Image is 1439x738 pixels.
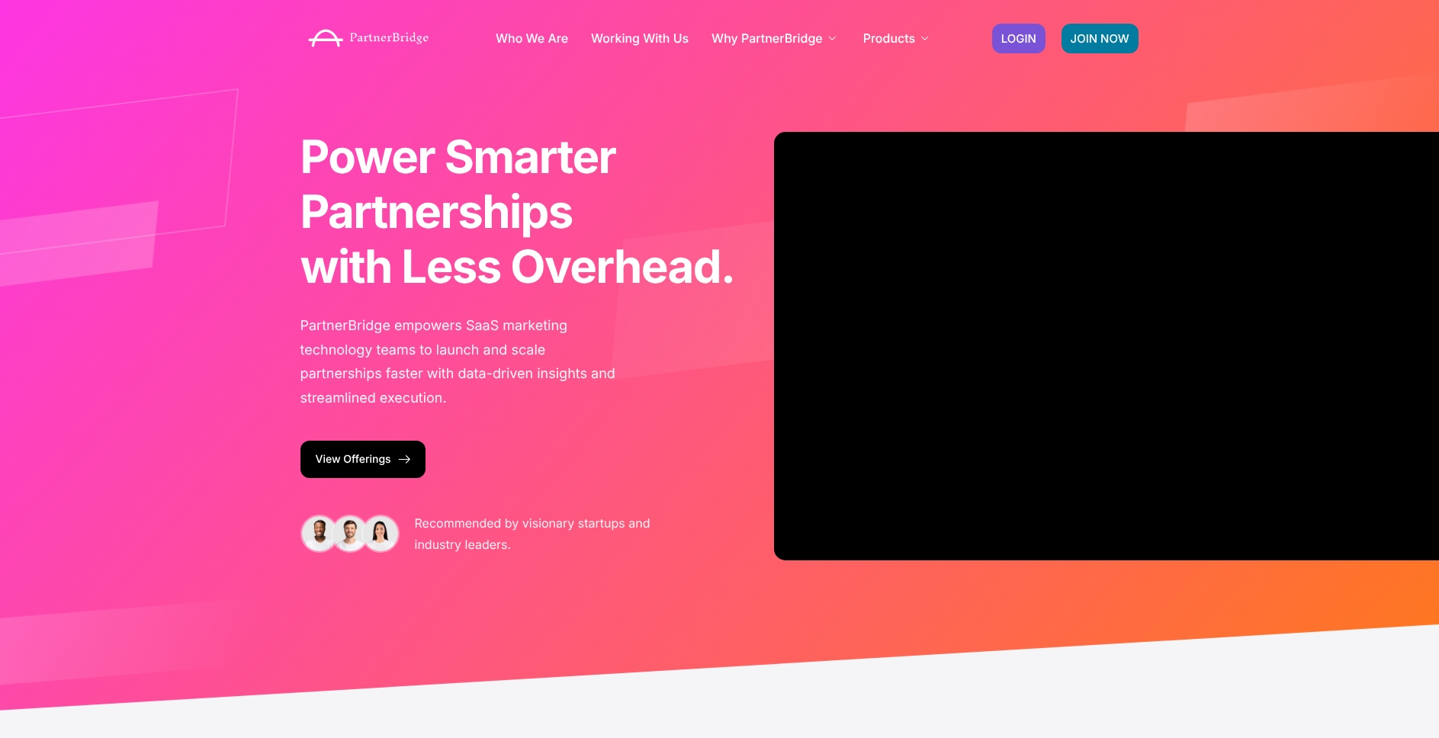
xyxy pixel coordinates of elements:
p: PartnerBridge empowers SaaS marketing technology teams to launch and scale partnerships faster wi... [300,314,621,410]
a: Working With Us [591,32,689,44]
p: Recommended by visionary startups and industry leaders. [415,512,654,555]
span: View Offerings [316,454,391,465]
span: LOGIN [1001,33,1036,44]
b: with Less Overhead. [300,239,735,294]
a: JOIN NOW [1062,24,1139,53]
a: LOGIN [992,24,1046,53]
a: View Offerings [300,441,426,478]
span: Power Smarter Partnerships [300,130,616,239]
a: Why PartnerBridge [711,32,840,44]
span: JOIN NOW [1071,33,1129,44]
a: Who We Are [496,32,568,44]
a: Products [863,32,933,44]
